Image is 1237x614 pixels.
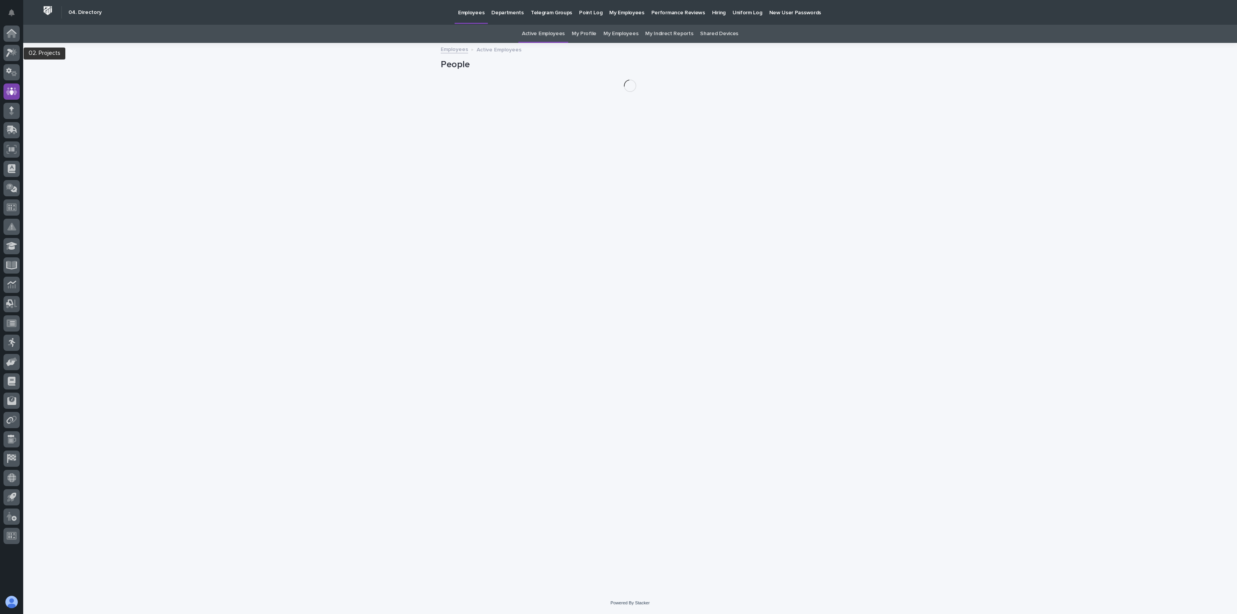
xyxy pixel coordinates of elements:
[10,9,20,22] div: Notifications
[3,5,20,21] button: Notifications
[610,600,649,605] a: Powered By Stacker
[68,9,102,16] h2: 04. Directory
[603,25,638,43] a: My Employees
[700,25,738,43] a: Shared Devices
[645,25,693,43] a: My Indirect Reports
[477,45,521,53] p: Active Employees
[3,594,20,610] button: users-avatar
[441,44,468,53] a: Employees
[441,59,820,70] h1: People
[572,25,596,43] a: My Profile
[522,25,565,43] a: Active Employees
[41,3,55,18] img: Workspace Logo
